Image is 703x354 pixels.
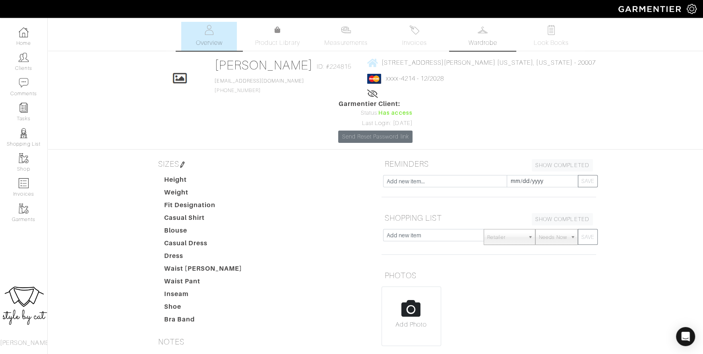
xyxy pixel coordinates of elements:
[317,62,351,71] span: ID: #224815
[367,58,596,67] a: [STREET_ADDRESS][PERSON_NAME] [US_STATE], [US_STATE] - 20007
[338,109,412,117] div: Status:
[487,229,525,245] span: Retailer
[19,128,29,138] img: stylists-icon-eb353228a002819b7ec25b43dbf5f0378dd9e0616d9560372ff212230b889e62.png
[469,38,497,48] span: Wardrobe
[158,226,249,239] dt: Blouse
[534,38,569,48] span: Look Books
[546,25,556,35] img: todo-9ac3debb85659649dc8f770b8b6100bb5dab4b48dedcbae339e5042a72dfd3cc.svg
[155,334,370,350] h5: NOTES
[383,175,507,187] input: Add new item...
[155,156,370,172] h5: SIZES
[614,2,687,16] img: garmentier-logo-header-white-b43fb05a5012e4ada735d5af1a66efaba907eab6374d6393d1fbf88cb4ef424d.png
[255,38,300,48] span: Product Library
[578,175,598,187] button: SAVE
[539,229,567,245] span: Needs Now
[402,38,426,48] span: Invoices
[181,22,237,51] a: Overview
[382,267,596,283] h5: PHOTOS
[196,38,222,48] span: Overview
[382,59,596,66] span: [STREET_ADDRESS][PERSON_NAME] [US_STATE], [US_STATE] - 20007
[382,156,596,172] h5: REMINDERS
[338,119,412,128] div: Last Login: [DATE]
[158,213,249,226] dt: Casual Shirt
[367,74,381,84] img: mastercard-2c98a0d54659f76b027c6839bea21931c3e23d06ea5b2b5660056f2e14d2f154.png
[341,25,351,35] img: measurements-466bbee1fd09ba9460f595b01e5d73f9e2bff037440d3c8f018324cb6cdf7a4a.svg
[387,22,442,51] a: Invoices
[383,229,484,241] input: Add new item
[158,289,249,302] dt: Inseam
[19,103,29,113] img: reminder-icon-8004d30b9f0a5d33ae49ab947aed9ed385cf756f9e5892f1edd6e32f2345188e.png
[523,22,579,51] a: Look Books
[215,78,304,93] span: [PHONE_NUMBER]
[324,38,368,48] span: Measurements
[158,188,249,200] dt: Weight
[158,200,249,213] dt: Fit Designation
[386,75,444,82] a: xxxx-4214 - 12/2028
[158,239,249,251] dt: Casual Dress
[532,159,593,171] a: SHOW COMPLETED
[158,277,249,289] dt: Waist Pant
[250,25,305,48] a: Product Library
[158,302,249,315] dt: Shoe
[378,109,413,117] span: Has access
[382,210,596,226] h5: SHOPPING LIST
[19,27,29,37] img: dashboard-icon-dbcd8f5a0b271acd01030246c82b418ddd0df26cd7fceb0bd07c9910d44c42f6.png
[19,204,29,214] img: garments-icon-b7da505a4dc4fd61783c78ac3ca0ef83fa9d6f193b1c9dc38574b1d14d53ca28.png
[19,78,29,88] img: comment-icon-a0a6a9ef722e966f86d9cbdc48e553b5cf19dbc54f86b18d962a5391bc8f6eb6.png
[204,25,214,35] img: basicinfo-40fd8af6dae0f16599ec9e87c0ef1c0a1fdea2edbe929e3d69a839185d80c458.svg
[478,25,488,35] img: wardrobe-487a4870c1b7c33e795ec22d11cfc2ed9d08956e64fb3008fe2437562e282088.svg
[179,162,186,168] img: pen-cf24a1663064a2ec1b9c1bd2387e9de7a2fa800b781884d57f21acf72779bad2.png
[158,315,249,327] dt: Bra Band
[158,175,249,188] dt: Height
[19,153,29,163] img: garments-icon-b7da505a4dc4fd61783c78ac3ca0ef83fa9d6f193b1c9dc38574b1d14d53ca28.png
[215,58,313,72] a: [PERSON_NAME]
[158,264,249,277] dt: Waist [PERSON_NAME]
[19,178,29,188] img: orders-icon-0abe47150d42831381b5fb84f609e132dff9fe21cb692f30cb5eec754e2cba89.png
[687,4,697,14] img: gear-icon-white-bd11855cb880d31180b6d7d6211b90ccbf57a29d726f0c71d8c61bd08dd39cc2.png
[338,131,412,143] a: Send Reset Password link
[409,25,419,35] img: orders-27d20c2124de7fd6de4e0e44c1d41de31381a507db9b33961299e4e07d508b8c.svg
[19,52,29,62] img: clients-icon-6bae9207a08558b7cb47a8932f037763ab4055f8c8b6bfacd5dc20c3e0201464.png
[158,251,249,264] dt: Dress
[338,99,412,109] span: Garmentier Client:
[578,229,598,245] button: SAVE
[318,22,374,51] a: Measurements
[676,327,695,346] div: Open Intercom Messenger
[215,78,304,84] a: [EMAIL_ADDRESS][DOMAIN_NAME]
[532,213,593,225] a: SHOW COMPLETED
[455,22,511,51] a: Wardrobe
